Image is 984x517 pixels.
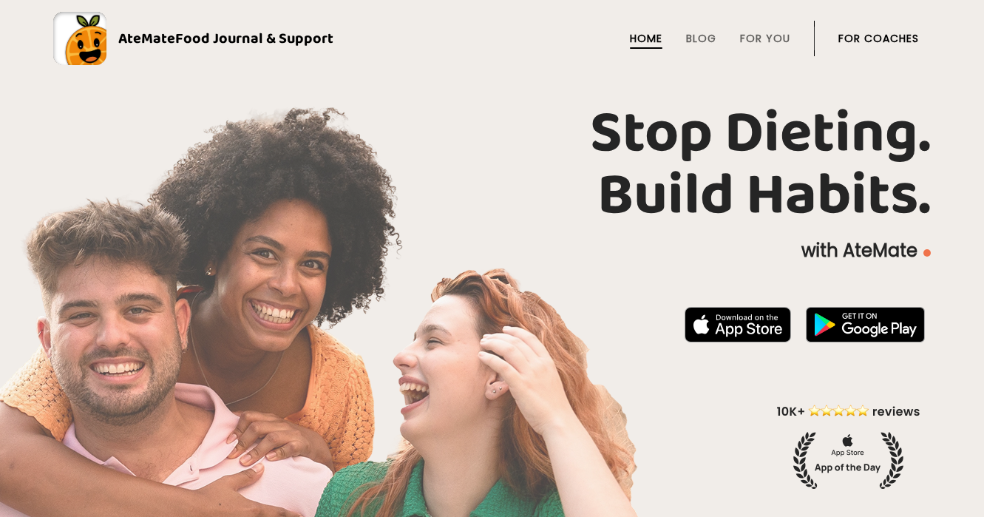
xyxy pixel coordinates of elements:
[806,307,925,342] img: badge-download-google.png
[740,33,790,44] a: For You
[766,402,931,489] img: home-hero-appoftheday.png
[838,33,919,44] a: For Coaches
[53,12,931,65] a: AteMateFood Journal & Support
[685,307,791,342] img: badge-download-apple.svg
[106,27,333,50] div: AteMate
[630,33,662,44] a: Home
[53,103,931,227] h1: Stop Dieting. Build Habits.
[175,27,333,50] span: Food Journal & Support
[53,239,931,263] p: with AteMate
[686,33,716,44] a: Blog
